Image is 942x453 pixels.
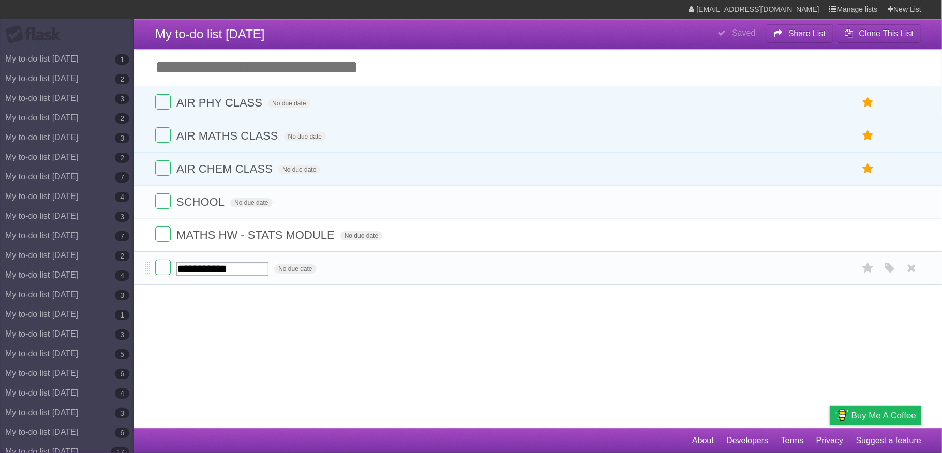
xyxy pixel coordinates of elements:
[836,24,921,43] button: Clone This List
[830,406,921,425] a: Buy me a coffee
[856,431,921,450] a: Suggest a feature
[176,229,337,241] span: MATHS HW - STATS MODULE
[115,408,129,418] b: 3
[268,99,310,108] span: No due date
[766,24,834,43] button: Share List
[176,96,265,109] span: AIR PHY CLASS
[5,25,67,44] div: Flask
[155,160,171,176] label: Done
[115,388,129,399] b: 4
[284,132,326,141] span: No due date
[115,369,129,379] b: 6
[176,195,227,208] span: SCHOOL
[115,54,129,65] b: 1
[115,251,129,261] b: 2
[115,349,129,359] b: 5
[115,329,129,340] b: 3
[115,133,129,143] b: 3
[732,28,755,37] b: Saved
[155,127,171,143] label: Done
[781,431,804,450] a: Terms
[155,226,171,242] label: Done
[155,27,265,41] span: My to-do list [DATE]
[176,129,280,142] span: AIR MATHS CLASS
[816,431,843,450] a: Privacy
[230,198,272,207] span: No due date
[858,127,878,144] label: Star task
[692,431,714,450] a: About
[788,29,826,38] b: Share List
[858,260,878,277] label: Star task
[115,231,129,241] b: 7
[278,165,320,174] span: No due date
[155,94,171,110] label: Done
[115,172,129,183] b: 7
[726,431,768,450] a: Developers
[115,113,129,124] b: 2
[858,94,878,111] label: Star task
[115,310,129,320] b: 1
[115,153,129,163] b: 2
[155,193,171,209] label: Done
[115,94,129,104] b: 3
[851,406,916,425] span: Buy me a coffee
[115,212,129,222] b: 3
[115,192,129,202] b: 4
[176,162,275,175] span: AIR CHEM CLASS
[274,264,316,274] span: No due date
[340,231,382,240] span: No due date
[835,406,849,424] img: Buy me a coffee
[115,270,129,281] b: 4
[155,260,171,275] label: Done
[115,74,129,84] b: 2
[115,428,129,438] b: 6
[858,160,878,177] label: Star task
[115,290,129,300] b: 3
[859,29,914,38] b: Clone This List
